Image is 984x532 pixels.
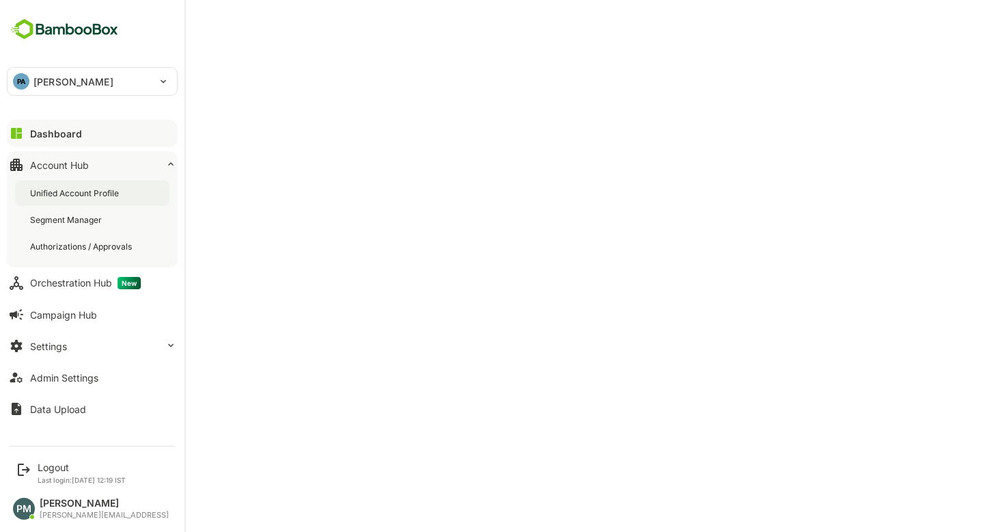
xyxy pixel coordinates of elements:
[38,476,126,484] p: Last login: [DATE] 12:19 IST
[30,159,89,171] div: Account Hub
[7,301,178,328] button: Campaign Hub
[30,128,82,139] div: Dashboard
[7,151,178,178] button: Account Hub
[30,403,86,415] div: Data Upload
[30,341,67,352] div: Settings
[40,498,169,509] div: [PERSON_NAME]
[38,462,126,473] div: Logout
[7,16,122,42] img: BambooboxFullLogoMark.5f36c76dfaba33ec1ec1367b70bb1252.svg
[7,364,178,391] button: Admin Settings
[7,395,178,423] button: Data Upload
[13,73,29,90] div: PA
[30,277,141,289] div: Orchestration Hub
[30,214,105,226] div: Segment Manager
[118,277,141,289] span: New
[13,498,35,520] div: PM
[30,187,122,199] div: Unified Account Profile
[7,120,178,147] button: Dashboard
[33,75,113,89] p: [PERSON_NAME]
[40,511,169,520] div: [PERSON_NAME][EMAIL_ADDRESS]
[30,241,135,252] div: Authorizations / Approvals
[30,372,98,384] div: Admin Settings
[30,309,97,321] div: Campaign Hub
[8,68,177,95] div: PA[PERSON_NAME]
[7,332,178,360] button: Settings
[7,269,178,297] button: Orchestration HubNew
